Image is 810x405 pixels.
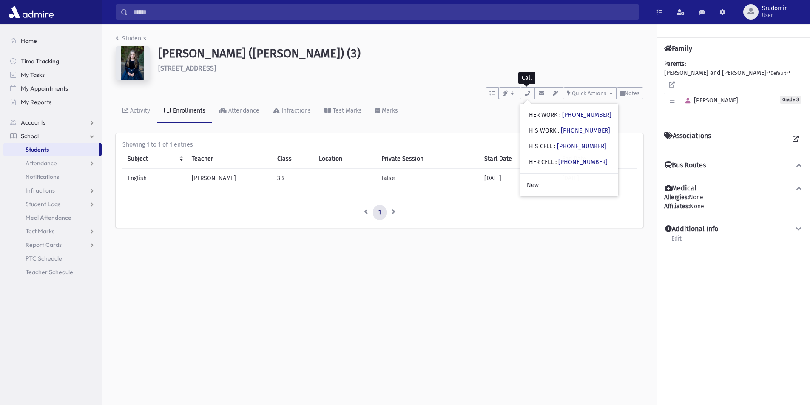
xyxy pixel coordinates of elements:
span: Report Cards [26,241,62,249]
input: Search [128,4,639,20]
div: Enrollments [171,107,205,114]
div: Test Marks [331,107,362,114]
h4: Additional Info [665,225,718,234]
div: HIS WORK [529,126,610,135]
th: Private Session [376,149,479,169]
a: Infractions [266,99,318,123]
span: Srudomin [762,5,788,12]
a: [PHONE_NUMBER] [562,111,611,119]
span: Student Logs [26,200,60,208]
a: 1 [373,205,387,220]
a: Attendance [212,99,266,123]
td: English [122,169,187,188]
button: Notes [617,87,643,99]
a: [PHONE_NUMBER] [561,127,610,134]
div: Call [518,72,535,84]
span: Accounts [21,119,45,126]
a: [PHONE_NUMBER] [557,143,606,150]
a: Test Marks [3,224,102,238]
a: Home [3,34,102,48]
span: Teacher Schedule [26,268,73,276]
h4: Family [664,45,692,53]
div: None [664,202,803,211]
th: Start Date [479,149,557,169]
div: Activity [128,107,150,114]
div: HER CELL [529,158,608,167]
button: Medical [664,184,803,193]
a: [PHONE_NUMBER] [558,159,608,166]
a: New [520,177,618,193]
span: School [21,132,39,140]
span: : [554,143,555,150]
a: Student Logs [3,197,102,211]
div: Marks [380,107,398,114]
a: Enrollments [157,99,212,123]
a: Teacher Schedule [3,265,102,279]
b: Allergies: [664,194,689,201]
a: Time Tracking [3,54,102,68]
a: Infractions [3,184,102,197]
b: Parents: [664,60,686,68]
div: None [664,193,803,211]
a: Marks [369,99,405,123]
div: Showing 1 to 1 of 1 entries [122,140,637,149]
span: My Appointments [21,85,68,92]
span: : [559,111,560,119]
h4: Associations [664,132,711,147]
span: Meal Attendance [26,214,71,221]
img: AdmirePro [7,3,56,20]
div: [PERSON_NAME] and [PERSON_NAME] [664,59,803,118]
td: 3B [272,169,314,188]
a: Test Marks [318,99,369,123]
a: Students [116,35,146,42]
span: My Tasks [21,71,45,79]
div: Infractions [280,107,311,114]
a: Report Cards [3,238,102,252]
span: Test Marks [26,227,54,235]
h4: Medical [665,184,696,193]
span: : [558,127,559,134]
span: : [555,159,557,166]
a: My Appointments [3,82,102,95]
th: Class [272,149,314,169]
h4: Bus Routes [665,161,706,170]
span: User [762,12,788,19]
span: Notes [625,90,639,96]
td: [PERSON_NAME] [187,169,273,188]
span: Infractions [26,187,55,194]
span: Home [21,37,37,45]
th: Teacher [187,149,273,169]
a: PTC Schedule [3,252,102,265]
span: My Reports [21,98,51,106]
a: School [3,129,102,143]
a: Notifications [3,170,102,184]
button: Bus Routes [664,161,803,170]
button: Quick Actions [563,87,617,99]
span: Notifications [26,173,59,181]
button: 4 [499,87,520,99]
button: Additional Info [664,225,803,234]
h6: [STREET_ADDRESS] [158,64,643,72]
td: false [376,169,479,188]
a: Edit [671,234,682,249]
span: Time Tracking [21,57,59,65]
span: 4 [509,90,516,97]
span: Grade 3 [780,96,801,104]
span: Quick Actions [572,90,606,96]
span: Students [26,146,49,153]
span: PTC Schedule [26,255,62,262]
h1: [PERSON_NAME] ([PERSON_NAME]) (3) [158,46,643,61]
span: Attendance [26,159,57,167]
a: Students [3,143,99,156]
th: Location [314,149,376,169]
a: My Reports [3,95,102,109]
td: [DATE] [479,169,557,188]
a: Attendance [3,156,102,170]
div: HIS CELL [529,142,606,151]
b: Affiliates: [664,203,690,210]
th: Subject [122,149,187,169]
a: Accounts [3,116,102,129]
div: HER WORK [529,110,611,119]
a: Activity [116,99,157,123]
div: Attendance [227,107,259,114]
